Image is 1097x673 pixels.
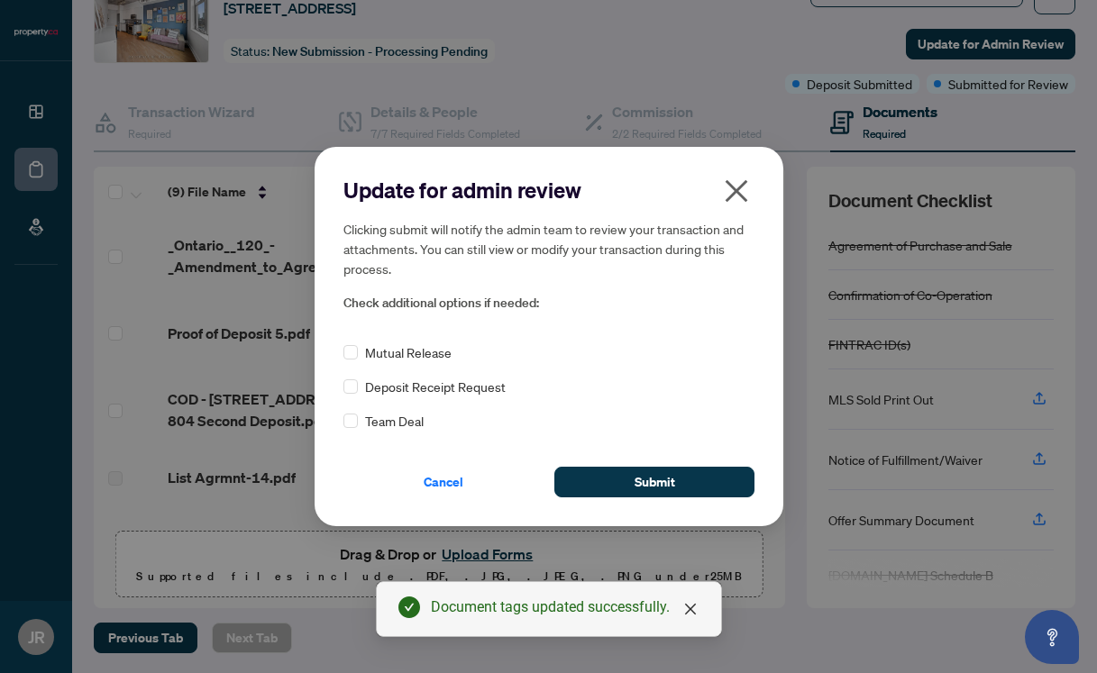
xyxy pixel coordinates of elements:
[1025,610,1079,664] button: Open asap
[554,467,754,497] button: Submit
[343,219,754,278] h5: Clicking submit will notify the admin team to review your transaction and attachments. You can st...
[365,342,452,362] span: Mutual Release
[424,468,463,496] span: Cancel
[683,602,698,616] span: close
[365,411,424,431] span: Team Deal
[431,596,699,618] div: Document tags updated successfully.
[343,293,754,314] span: Check additional options if needed:
[365,377,506,396] span: Deposit Receipt Request
[722,177,751,205] span: close
[681,599,700,619] a: Close
[343,467,544,497] button: Cancel
[398,596,420,618] span: check-circle
[343,176,754,205] h2: Update for admin review
[634,468,674,496] span: Submit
